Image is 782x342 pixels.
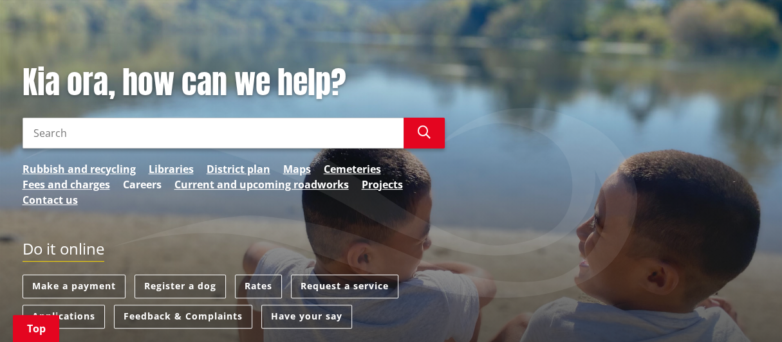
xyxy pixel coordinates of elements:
[235,274,282,298] a: Rates
[324,161,381,177] a: Cemeteries
[149,161,194,177] a: Libraries
[23,240,104,262] h2: Do it online
[174,177,349,192] a: Current and upcoming roadworks
[283,161,311,177] a: Maps
[23,305,105,328] a: Applications
[23,177,110,192] a: Fees and charges
[207,161,270,177] a: District plan
[362,177,403,192] a: Projects
[123,177,162,192] a: Careers
[23,192,78,208] a: Contact us
[23,118,404,148] input: Search input
[291,274,398,298] a: Request a service
[23,274,126,298] a: Make a payment
[723,288,769,334] iframe: Messenger Launcher
[13,315,59,342] a: Top
[114,305,252,328] a: Feedback & Complaints
[261,305,352,328] a: Have your say
[23,161,136,177] a: Rubbish and recycling
[23,64,445,102] h1: Kia ora, how can we help?
[135,274,226,298] a: Register a dog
